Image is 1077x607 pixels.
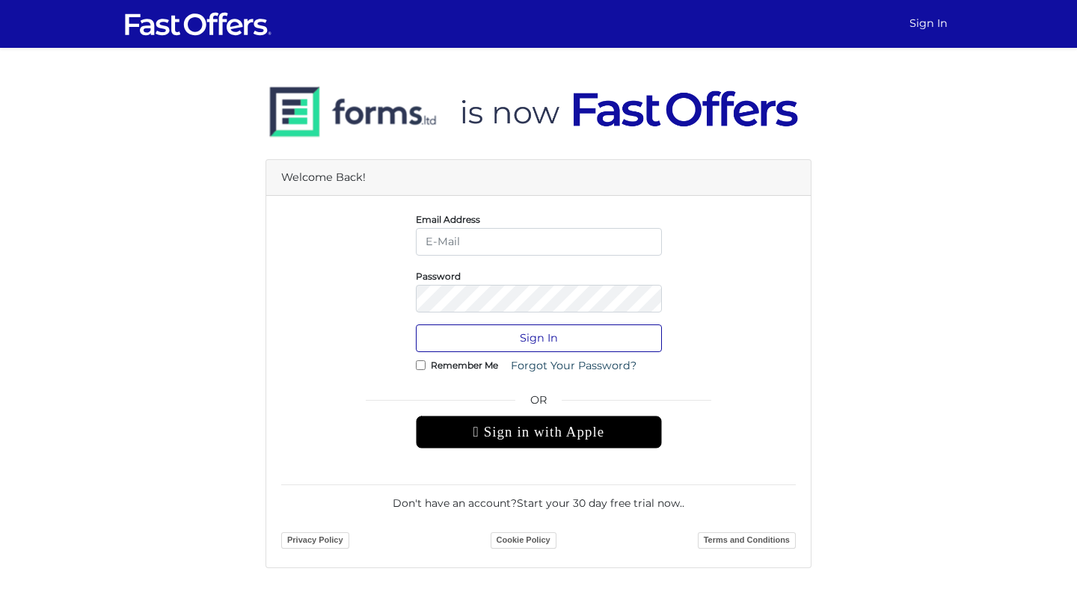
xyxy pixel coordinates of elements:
label: Password [416,274,461,278]
a: Start your 30 day free trial now. [517,496,682,510]
span: OR [416,392,662,416]
label: Email Address [416,218,480,221]
a: Privacy Policy [281,532,349,549]
label: Remember Me [431,363,498,367]
div: Don't have an account? . [281,484,796,511]
a: Terms and Conditions [698,532,796,549]
input: E-Mail [416,228,662,256]
button: Sign In [416,324,662,352]
div: Welcome Back! [266,160,811,196]
a: Sign In [903,9,954,38]
div: Sign in with Apple [416,416,662,449]
a: Forgot Your Password? [501,352,646,380]
a: Cookie Policy [491,532,556,549]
